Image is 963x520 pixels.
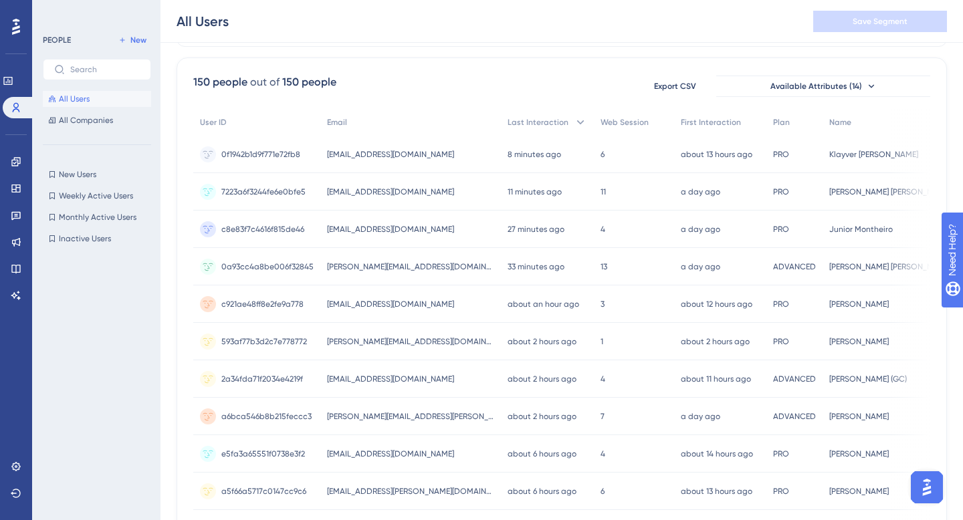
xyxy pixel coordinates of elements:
[327,117,347,128] span: Email
[43,112,151,128] button: All Companies
[829,374,907,384] span: [PERSON_NAME] (GC)
[221,411,312,422] span: a6bca546b8b215feccc3
[221,486,306,497] span: a5f66a5717c0147cc9c6
[327,448,454,459] span: [EMAIL_ADDRESS][DOMAIN_NAME]
[327,411,494,422] span: [PERSON_NAME][EMAIL_ADDRESS][PERSON_NAME][DOMAIN_NAME]
[681,117,741,128] span: First Interaction
[601,224,605,235] span: 4
[601,374,605,384] span: 4
[327,336,494,347] span: [PERSON_NAME][EMAIL_ADDRESS][DOMAIN_NAME]
[221,374,303,384] span: 2a34fda71f2034e4219f
[681,374,751,384] time: about 11 hours ago
[327,224,454,235] span: [EMAIL_ADDRESS][DOMAIN_NAME]
[773,149,789,160] span: PRO
[221,224,304,235] span: c8e83f7c4616f815de46
[641,76,708,97] button: Export CSV
[681,150,752,159] time: about 13 hours ago
[829,261,950,272] span: [PERSON_NAME] [PERSON_NAME]
[508,449,576,459] time: about 6 hours ago
[221,149,300,160] span: 0f1942b1d9f771e72fb8
[59,169,96,180] span: New Users
[508,487,576,496] time: about 6 hours ago
[773,336,789,347] span: PRO
[508,337,576,346] time: about 2 hours ago
[681,449,753,459] time: about 14 hours ago
[829,224,893,235] span: Junior Montheiro
[221,261,314,272] span: 0a93cc4a8be006f32845
[601,448,605,459] span: 4
[681,262,720,271] time: a day ago
[43,91,151,107] button: All Users
[508,150,561,159] time: 8 minutes ago
[221,448,305,459] span: e5fa3a65551f0738e3f2
[282,74,336,90] div: 150 people
[773,299,789,309] span: PRO
[70,65,140,74] input: Search
[681,187,720,197] time: a day ago
[773,186,789,197] span: PRO
[601,336,603,347] span: 1
[114,32,151,48] button: New
[601,299,605,309] span: 3
[601,261,607,272] span: 13
[59,190,133,201] span: Weekly Active Users
[31,3,84,19] span: Need Help?
[773,448,789,459] span: PRO
[43,166,151,182] button: New Users
[773,261,816,272] span: ADVANCED
[327,261,494,272] span: [PERSON_NAME][EMAIL_ADDRESS][DOMAIN_NAME]
[43,231,151,247] button: Inactive Users
[177,12,229,31] div: All Users
[773,486,789,497] span: PRO
[508,117,568,128] span: Last Interaction
[601,411,605,422] span: 7
[681,412,720,421] time: a day ago
[59,212,136,223] span: Monthly Active Users
[43,35,71,45] div: PEOPLE
[193,74,247,90] div: 150 people
[508,225,564,234] time: 27 minutes ago
[829,448,889,459] span: [PERSON_NAME]
[130,35,146,45] span: New
[813,11,947,32] button: Save Segment
[250,74,280,90] div: out of
[773,374,816,384] span: ADVANCED
[59,94,90,104] span: All Users
[508,299,579,309] time: about an hour ago
[601,149,605,160] span: 6
[829,299,889,309] span: [PERSON_NAME]
[829,336,889,347] span: [PERSON_NAME]
[829,411,889,422] span: [PERSON_NAME]
[829,149,918,160] span: Klayver [PERSON_NAME]
[221,336,307,347] span: 593af77b3d2c7e778772
[221,186,306,197] span: 7223a6f3244fe6e0bfe5
[716,76,930,97] button: Available Attributes (14)
[681,337,750,346] time: about 2 hours ago
[601,186,606,197] span: 11
[508,262,564,271] time: 33 minutes ago
[601,486,605,497] span: 6
[508,412,576,421] time: about 2 hours ago
[681,299,752,309] time: about 12 hours ago
[327,149,454,160] span: [EMAIL_ADDRESS][DOMAIN_NAME]
[773,224,789,235] span: PRO
[681,487,752,496] time: about 13 hours ago
[770,81,862,92] span: Available Attributes (14)
[327,486,494,497] span: [EMAIL_ADDRESS][PERSON_NAME][DOMAIN_NAME]
[654,81,696,92] span: Export CSV
[221,299,304,309] span: c921ae48ff8e2fe9a778
[907,467,947,507] iframe: UserGuiding AI Assistant Launcher
[200,117,227,128] span: User ID
[327,186,454,197] span: [EMAIL_ADDRESS][DOMAIN_NAME]
[59,115,113,126] span: All Companies
[829,186,950,197] span: [PERSON_NAME] [PERSON_NAME]
[773,117,790,128] span: Plan
[681,225,720,234] time: a day ago
[773,411,816,422] span: ADVANCED
[43,188,151,204] button: Weekly Active Users
[327,299,454,309] span: [EMAIL_ADDRESS][DOMAIN_NAME]
[43,209,151,225] button: Monthly Active Users
[327,374,454,384] span: [EMAIL_ADDRESS][DOMAIN_NAME]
